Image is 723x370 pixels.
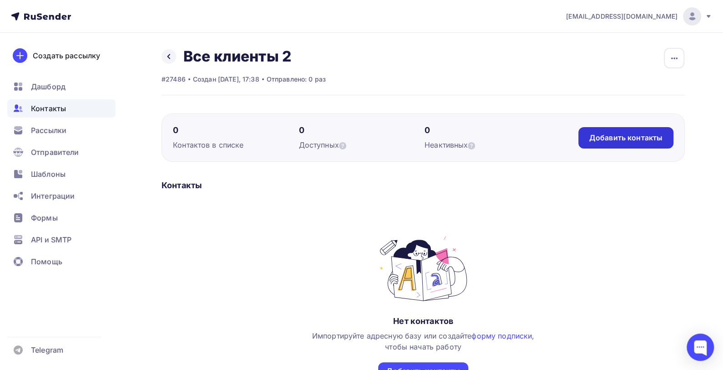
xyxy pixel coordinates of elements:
span: Шаблоны [31,169,66,180]
div: Контактов в списке [173,139,298,150]
div: 0 [173,125,298,136]
span: Помощь [31,256,62,267]
span: API и SMTP [31,234,71,245]
h2: Все клиенты 2 [183,47,291,66]
div: Создан [DATE], 17:38 [193,75,259,84]
div: Неактивных [425,139,550,150]
a: Контакты [7,99,116,118]
span: Импортируйте адресную базу или создайте , чтобы начать работу [312,331,535,351]
span: Формы [31,212,58,223]
span: Рассылки [31,125,66,136]
a: Отправители [7,143,116,161]
span: Контакты [31,103,66,114]
div: Доступных [298,139,424,150]
a: Шаблоны [7,165,116,183]
a: форму подписки [471,331,532,340]
span: Отправители [31,147,79,158]
span: Дашборд [31,81,66,92]
a: Дашборд [7,77,116,96]
a: [EMAIL_ADDRESS][DOMAIN_NAME] [566,7,712,26]
span: Telegram [31,344,63,355]
a: Рассылки [7,121,116,139]
div: 0 [298,125,424,136]
div: Добавить контакты [589,133,662,143]
span: Интеграции [31,190,75,201]
div: 0 [425,125,550,136]
span: [EMAIL_ADDRESS][DOMAIN_NAME] [566,12,677,21]
a: Формы [7,209,116,227]
div: Нет контактов [393,316,453,327]
div: Создать рассылку [33,50,100,61]
div: #27486 [162,75,186,84]
div: Отправлено: 0 раз [267,75,326,84]
div: Контакты [162,180,685,191]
